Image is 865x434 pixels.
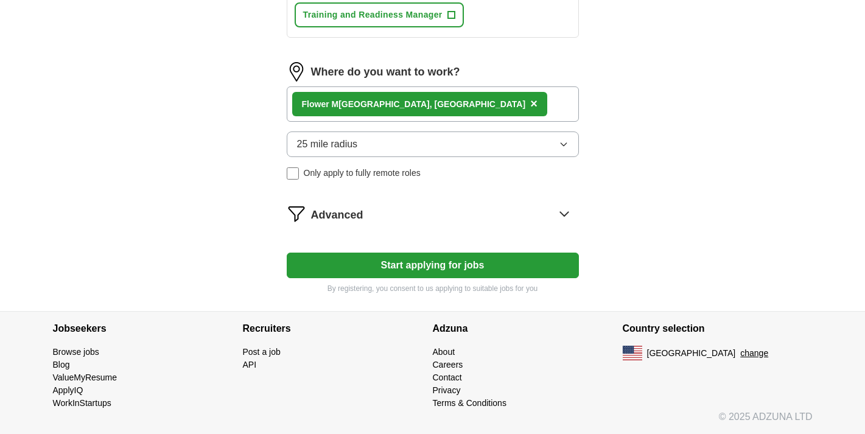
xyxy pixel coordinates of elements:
button: × [530,95,538,113]
a: Terms & Conditions [433,398,506,408]
div: [GEOGRAPHIC_DATA], [GEOGRAPHIC_DATA] [302,98,526,111]
h4: Country selection [623,312,813,346]
a: Privacy [433,385,461,395]
a: Post a job [243,347,281,357]
img: location.png [287,62,306,82]
button: 25 mile radius [287,131,579,157]
div: © 2025 ADZUNA LTD [43,410,822,434]
label: Where do you want to work? [311,64,460,80]
span: [GEOGRAPHIC_DATA] [647,347,736,360]
a: Blog [53,360,70,369]
a: WorkInStartups [53,398,111,408]
img: US flag [623,346,642,360]
button: Start applying for jobs [287,253,579,278]
a: Contact [433,373,462,382]
a: About [433,347,455,357]
input: Only apply to fully remote roles [287,167,299,180]
button: change [740,347,768,360]
span: × [530,97,538,110]
strong: Flower M [302,99,339,109]
span: Advanced [311,207,363,223]
img: filter [287,204,306,223]
a: ValueMyResume [53,373,117,382]
span: 25 mile radius [297,137,358,152]
a: Careers [433,360,463,369]
p: By registering, you consent to us applying to suitable jobs for you [287,283,579,294]
span: Only apply to fully remote roles [304,167,421,180]
a: ApplyIQ [53,385,83,395]
span: Training and Readiness Manager [303,9,443,21]
a: Browse jobs [53,347,99,357]
a: API [243,360,257,369]
button: Training and Readiness Manager [295,2,464,27]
